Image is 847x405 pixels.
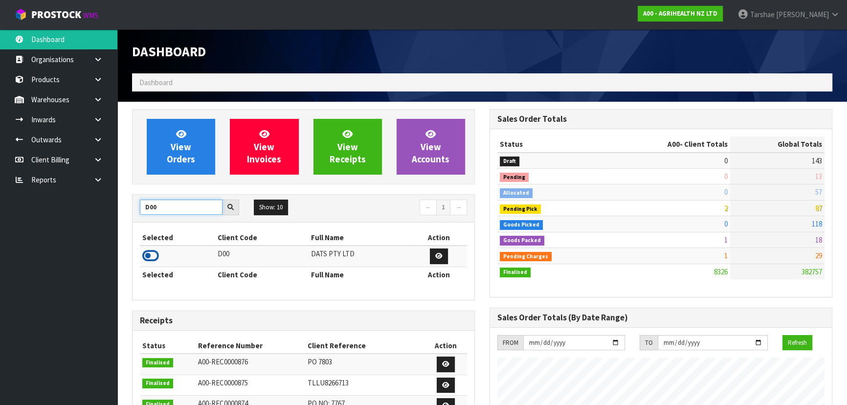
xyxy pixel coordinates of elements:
[782,335,812,351] button: Refresh
[812,219,822,228] span: 118
[412,128,449,165] span: View Accounts
[802,267,822,276] span: 382757
[230,119,298,175] a: ViewInvoices
[139,78,173,87] span: Dashboard
[750,10,775,19] span: Tarshae
[640,335,658,351] div: TO
[140,338,196,354] th: Status
[724,251,728,260] span: 1
[313,119,382,175] a: ViewReceipts
[83,11,98,20] small: WMS
[815,203,822,213] span: 87
[776,10,829,19] span: [PERSON_NAME]
[724,187,728,197] span: 0
[724,235,728,245] span: 1
[397,119,465,175] a: ViewAccounts
[215,267,309,282] th: Client Code
[31,8,81,21] span: ProStock
[309,267,410,282] th: Full Name
[140,316,467,325] h3: Receipts
[643,9,717,18] strong: A00 - AGRIHEALTH NZ LTD
[714,267,728,276] span: 8326
[436,200,450,215] a: 1
[308,378,349,387] span: TLLU8266713
[668,139,680,149] span: A00
[815,251,822,260] span: 29
[500,268,531,277] span: Finalised
[500,188,533,198] span: Allocated
[140,267,215,282] th: Selected
[132,43,206,60] span: Dashboard
[500,252,552,262] span: Pending Charges
[410,267,467,282] th: Action
[815,172,822,181] span: 13
[196,338,305,354] th: Reference Number
[142,358,173,368] span: Finalised
[410,230,467,246] th: Action
[420,200,437,215] a: ←
[730,136,825,152] th: Global Totals
[215,246,309,267] td: D00
[638,6,723,22] a: A00 - AGRIHEALTH NZ LTD
[497,335,523,351] div: FROM
[330,128,366,165] span: View Receipts
[142,379,173,388] span: Finalised
[497,313,825,322] h3: Sales Order Totals (By Date Range)
[140,230,215,246] th: Selected
[497,136,605,152] th: Status
[812,156,822,165] span: 143
[167,128,195,165] span: View Orders
[305,338,424,354] th: Client Reference
[500,236,544,246] span: Goods Packed
[724,203,728,213] span: 2
[198,357,248,366] span: A00-REC0000876
[147,119,215,175] a: ViewOrders
[15,8,27,21] img: cube-alt.png
[424,338,467,354] th: Action
[254,200,288,215] button: Show: 10
[247,128,281,165] span: View Invoices
[198,378,248,387] span: A00-REC0000875
[309,230,410,246] th: Full Name
[500,220,543,230] span: Goods Picked
[450,200,467,215] a: →
[500,173,529,182] span: Pending
[724,172,728,181] span: 0
[308,357,332,366] span: PO 7803
[500,157,519,166] span: Draft
[309,246,410,267] td: DATS PTY LTD
[724,219,728,228] span: 0
[311,200,468,217] nav: Page navigation
[605,136,730,152] th: - Client Totals
[500,204,541,214] span: Pending Pick
[815,235,822,245] span: 18
[724,156,728,165] span: 0
[215,230,309,246] th: Client Code
[140,200,223,215] input: Search clients
[815,187,822,197] span: 57
[497,114,825,124] h3: Sales Order Totals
